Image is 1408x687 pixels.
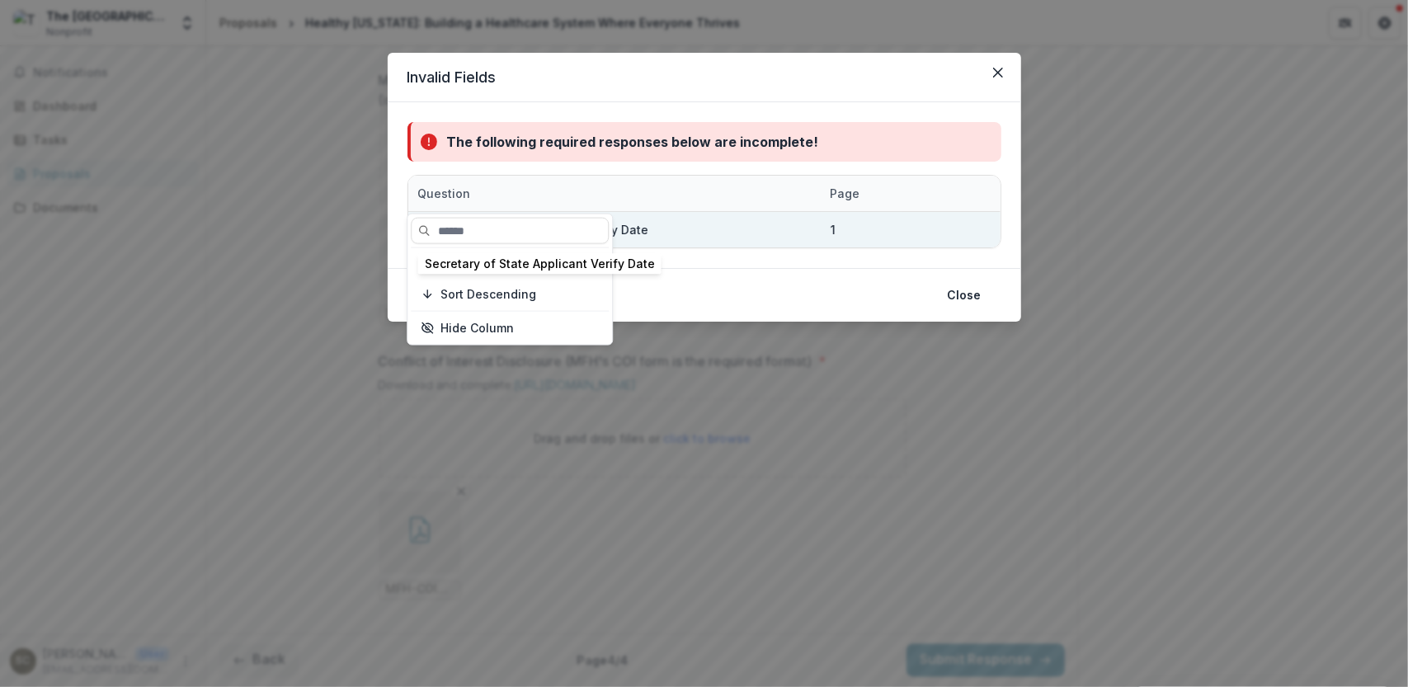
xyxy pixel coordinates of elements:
[408,176,821,211] div: Question
[985,59,1011,86] button: Close
[388,53,1021,102] header: Invalid Fields
[447,132,819,152] div: The following required responses below are incomplete!
[440,257,528,271] span: Sort Ascending
[408,185,481,202] div: Question
[411,315,609,341] button: Hide Column
[440,287,536,301] span: Sort Descending
[821,176,903,211] div: Page
[831,221,836,238] div: 1
[821,185,870,202] div: Page
[418,221,648,238] div: Secretary of State Applicant Verify Date
[938,282,991,308] button: Close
